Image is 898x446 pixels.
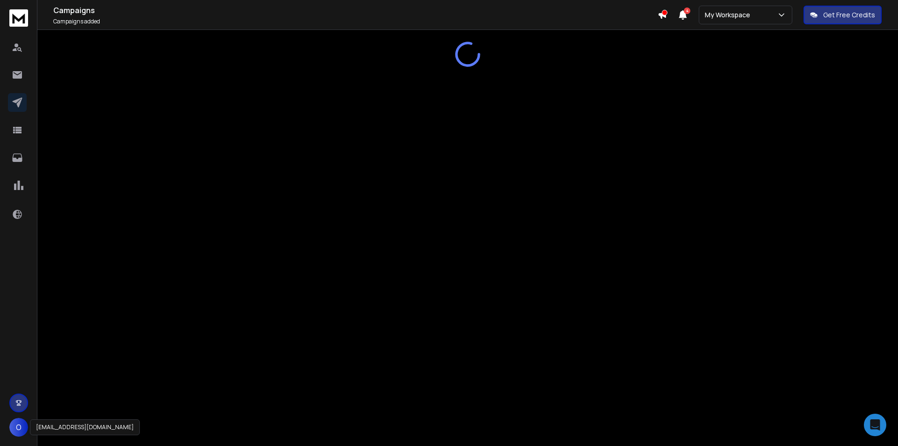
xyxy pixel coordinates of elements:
h1: Campaigns [53,5,658,16]
p: My Workspace [705,10,754,20]
button: O [9,418,28,437]
img: logo [9,9,28,27]
p: Get Free Credits [823,10,875,20]
button: Get Free Credits [804,6,882,24]
span: 4 [684,7,690,14]
p: Campaigns added [53,18,658,25]
div: [EMAIL_ADDRESS][DOMAIN_NAME] [30,419,140,435]
div: Open Intercom Messenger [864,414,886,436]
